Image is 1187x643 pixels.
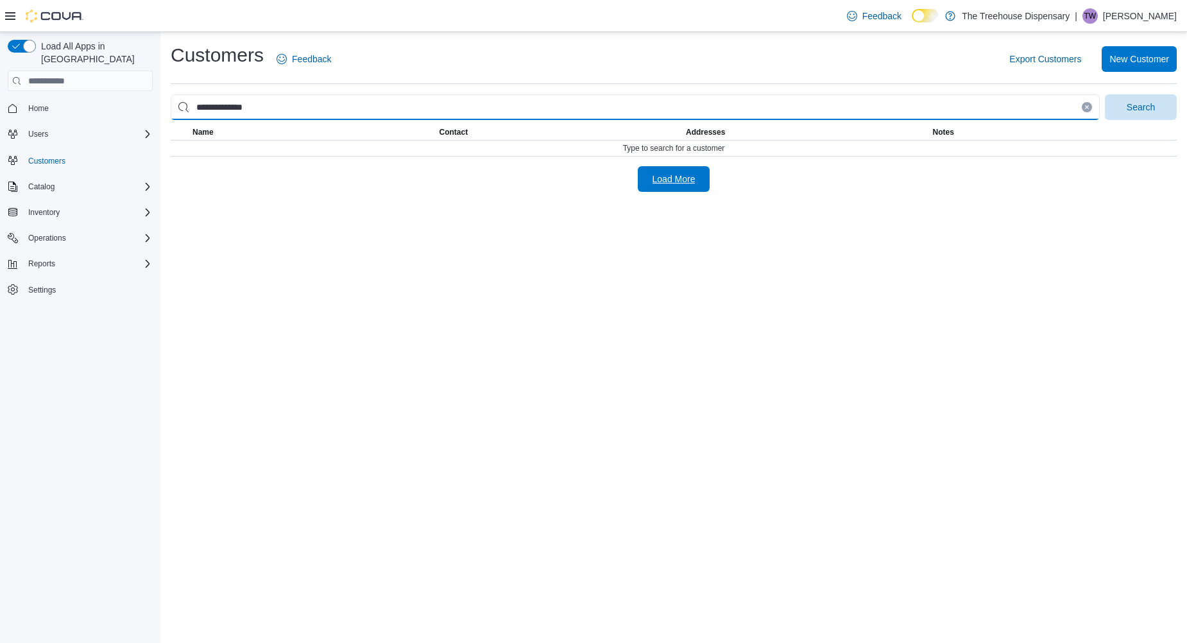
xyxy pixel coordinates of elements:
span: Export Customers [1009,53,1081,65]
span: Name [192,127,214,137]
button: Load More [638,166,710,192]
a: Settings [23,282,61,298]
span: Home [28,103,49,114]
span: Operations [23,230,153,246]
span: Type to search for a customer [623,143,725,153]
button: Operations [3,229,158,247]
span: Catalog [28,182,55,192]
span: Search [1127,101,1155,114]
div: Tina Wilkins [1082,8,1098,24]
span: Contact [440,127,468,137]
button: Users [23,126,53,142]
button: Operations [23,230,71,246]
span: Catalog [23,179,153,194]
a: Customers [23,153,71,169]
span: Customers [23,152,153,168]
span: Home [23,100,153,116]
p: | [1075,8,1077,24]
button: Reports [3,255,158,273]
button: Home [3,99,158,117]
nav: Complex example [8,94,153,332]
button: Users [3,125,158,143]
button: Clear input [1082,102,1092,112]
span: Settings [28,285,56,295]
a: Feedback [271,46,336,72]
button: Catalog [23,179,60,194]
span: New Customer [1109,53,1169,65]
a: Home [23,101,54,116]
button: Customers [3,151,158,169]
h1: Customers [171,42,264,68]
a: Feedback [842,3,907,29]
span: Dark Mode [912,22,912,23]
span: Load More [653,173,696,185]
span: Users [28,129,48,139]
span: Operations [28,233,66,243]
button: Reports [23,256,60,271]
button: New Customer [1102,46,1177,72]
span: Reports [28,259,55,269]
span: Addresses [686,127,725,137]
span: TW [1084,8,1097,24]
input: Dark Mode [912,9,939,22]
p: The Treehouse Dispensary [962,8,1070,24]
span: Notes [933,127,954,137]
span: Reports [23,256,153,271]
button: Inventory [3,203,158,221]
span: Inventory [23,205,153,220]
button: Settings [3,280,158,299]
span: Settings [23,282,153,298]
span: Users [23,126,153,142]
span: Feedback [862,10,901,22]
img: Cova [26,10,83,22]
span: Feedback [292,53,331,65]
button: Inventory [23,205,65,220]
p: [PERSON_NAME] [1103,8,1177,24]
button: Catalog [3,178,158,196]
button: Export Customers [1004,46,1086,72]
span: Inventory [28,207,60,218]
span: Customers [28,156,65,166]
button: Search [1105,94,1177,120]
span: Load All Apps in [GEOGRAPHIC_DATA] [36,40,153,65]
